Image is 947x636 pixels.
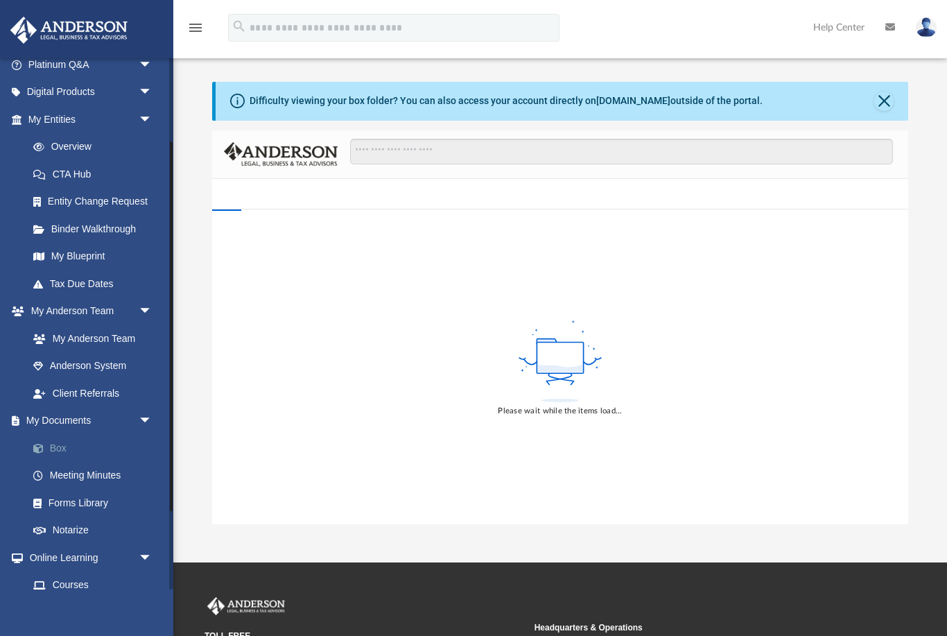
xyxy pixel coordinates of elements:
a: My Blueprint [19,243,166,270]
a: Online Learningarrow_drop_down [10,544,166,571]
a: Client Referrals [19,379,166,407]
a: Entity Change Request [19,188,173,216]
a: Meeting Minutes [19,462,173,490]
span: arrow_drop_down [139,544,166,572]
small: Headquarters & Operations [535,621,855,634]
input: Search files and folders [350,139,894,165]
span: arrow_drop_down [139,51,166,79]
span: arrow_drop_down [139,298,166,326]
a: Digital Productsarrow_drop_down [10,78,173,106]
div: Difficulty viewing your box folder? You can also access your account directly on outside of the p... [250,94,763,108]
a: Anderson System [19,352,166,380]
i: search [232,19,247,34]
a: menu [187,26,204,36]
i: menu [187,19,204,36]
a: Binder Walkthrough [19,215,173,243]
a: My Anderson Teamarrow_drop_down [10,298,166,325]
a: My Anderson Team [19,325,159,352]
a: CTA Hub [19,160,173,188]
a: Tax Due Dates [19,270,173,298]
button: Close [874,92,894,111]
a: My Documentsarrow_drop_down [10,407,173,435]
a: Box [19,434,173,462]
a: [DOMAIN_NAME] [596,95,670,106]
a: Notarize [19,517,173,544]
a: Overview [19,133,173,161]
a: My Entitiesarrow_drop_down [10,105,173,133]
a: Platinum Q&Aarrow_drop_down [10,51,173,78]
a: Courses [19,571,166,599]
span: arrow_drop_down [139,105,166,134]
a: Forms Library [19,489,166,517]
span: arrow_drop_down [139,78,166,107]
img: User Pic [916,17,937,37]
img: Anderson Advisors Platinum Portal [205,597,288,615]
div: Please wait while the items load... [498,405,622,418]
img: Anderson Advisors Platinum Portal [6,17,132,44]
span: arrow_drop_down [139,407,166,436]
